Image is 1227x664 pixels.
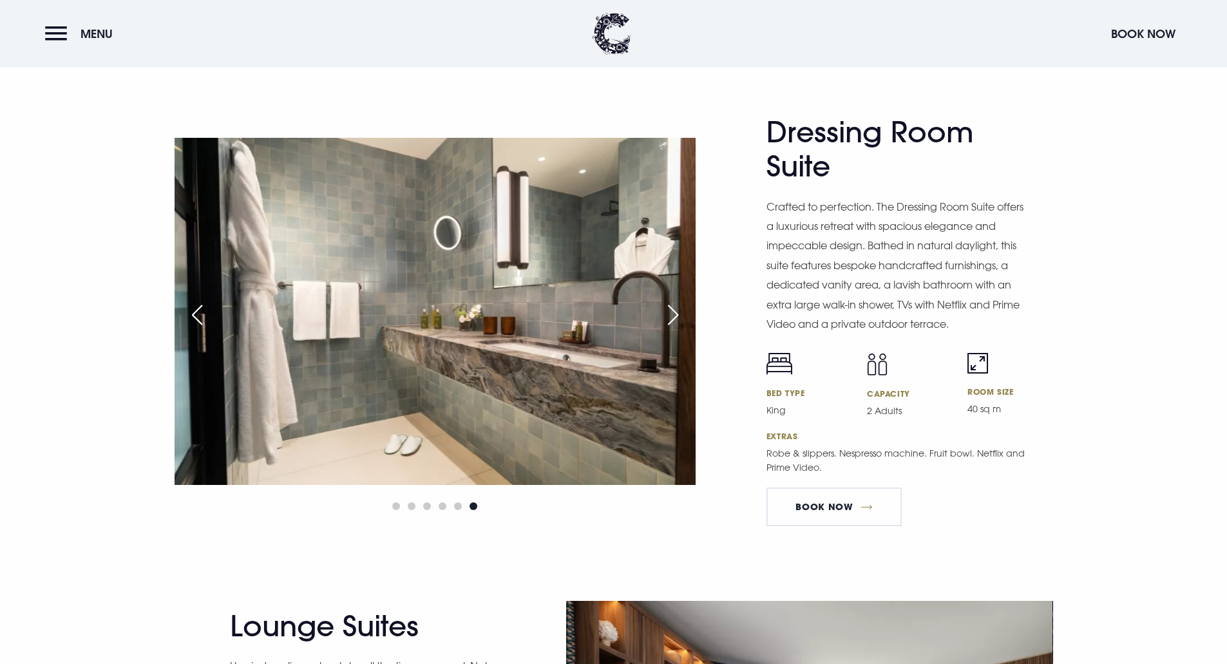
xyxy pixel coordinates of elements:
[766,197,1031,334] p: Crafted to perfection. The Dressing Room Suite offers a luxurious retreat with spacious elegance ...
[593,13,631,55] img: Clandeboye Lodge
[766,403,851,417] p: King
[45,20,119,48] button: Menu
[967,353,988,374] img: Room size icon
[766,115,1018,184] h2: Dressing Room Suite
[867,388,952,399] h6: Capacity
[175,138,696,485] img: Hotel in Bangor Northern Ireland
[867,404,952,418] p: 2 Adults
[1105,20,1182,48] button: Book Now
[696,138,1217,485] img: Hotel in Bangor Northern Ireland
[766,488,902,526] a: BOOK NOW
[766,431,1053,441] h6: Extras
[967,402,1052,416] p: 40 sq m
[766,446,1031,475] p: Robe & slippers. Nespresso machine. Fruit bowl. Netflix and Prime Video.
[470,502,477,510] span: Go to slide 6
[657,301,689,329] div: Next slide
[423,502,431,510] span: Go to slide 3
[867,353,888,375] img: Capacity icon
[81,26,113,41] span: Menu
[766,353,792,375] img: Bed icon
[439,502,446,510] span: Go to slide 4
[967,386,1052,397] h6: Room Size
[230,609,481,643] h2: Lounge Suites
[181,301,213,329] div: Previous slide
[454,502,462,510] span: Go to slide 5
[766,388,851,398] h6: Bed Type
[408,502,415,510] span: Go to slide 2
[392,502,400,510] span: Go to slide 1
